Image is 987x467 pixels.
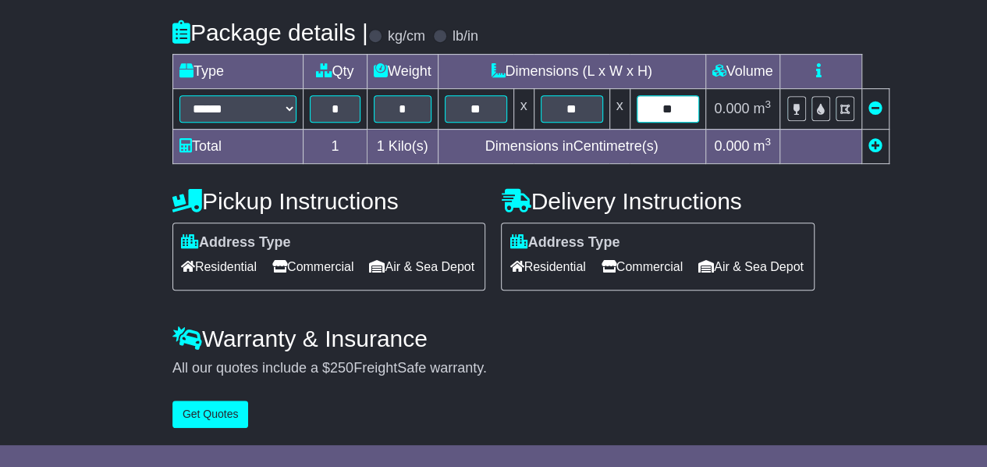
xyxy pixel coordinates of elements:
[303,54,367,88] td: Qty
[765,136,771,148] sup: 3
[753,101,771,116] span: m
[753,138,771,154] span: m
[698,255,804,279] span: Air & Sea Depot
[438,129,705,163] td: Dimensions in Centimetre(s)
[388,28,425,45] label: kg/cm
[714,138,749,154] span: 0.000
[172,188,486,214] h4: Pickup Instructions
[172,54,303,88] td: Type
[303,129,367,163] td: 1
[453,28,478,45] label: lb/in
[369,255,474,279] span: Air & Sea Depot
[172,326,815,351] h4: Warranty & Insurance
[868,101,882,116] a: Remove this item
[172,20,368,45] h4: Package details |
[330,360,353,376] span: 250
[172,129,303,163] td: Total
[602,255,683,279] span: Commercial
[509,255,585,279] span: Residential
[172,360,815,377] div: All our quotes include a $ FreightSafe warranty.
[513,88,534,129] td: x
[609,88,630,129] td: x
[181,234,291,251] label: Address Type
[367,129,438,163] td: Kilo(s)
[868,138,882,154] a: Add new item
[501,188,815,214] h4: Delivery Instructions
[705,54,779,88] td: Volume
[765,98,771,110] sup: 3
[181,255,257,279] span: Residential
[367,54,438,88] td: Weight
[272,255,353,279] span: Commercial
[509,234,620,251] label: Address Type
[172,401,249,428] button: Get Quotes
[438,54,705,88] td: Dimensions (L x W x H)
[714,101,749,116] span: 0.000
[377,138,385,154] span: 1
